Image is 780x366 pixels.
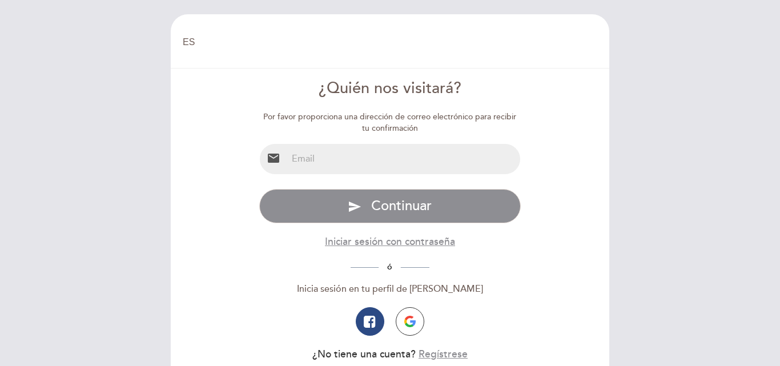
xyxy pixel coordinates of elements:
[419,347,468,361] button: Regístrese
[259,111,521,134] div: Por favor proporciona una dirección de correo electrónico para recibir tu confirmación
[325,235,455,249] button: Iniciar sesión con contraseña
[348,200,361,214] i: send
[259,189,521,223] button: send Continuar
[312,348,416,360] span: ¿No tiene una cuenta?
[267,151,280,165] i: email
[404,316,416,327] img: icon-google.png
[259,78,521,100] div: ¿Quién nos visitará?
[287,144,521,174] input: Email
[371,198,432,214] span: Continuar
[379,262,401,272] span: ó
[259,283,521,296] div: Inicia sesión en tu perfil de [PERSON_NAME]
